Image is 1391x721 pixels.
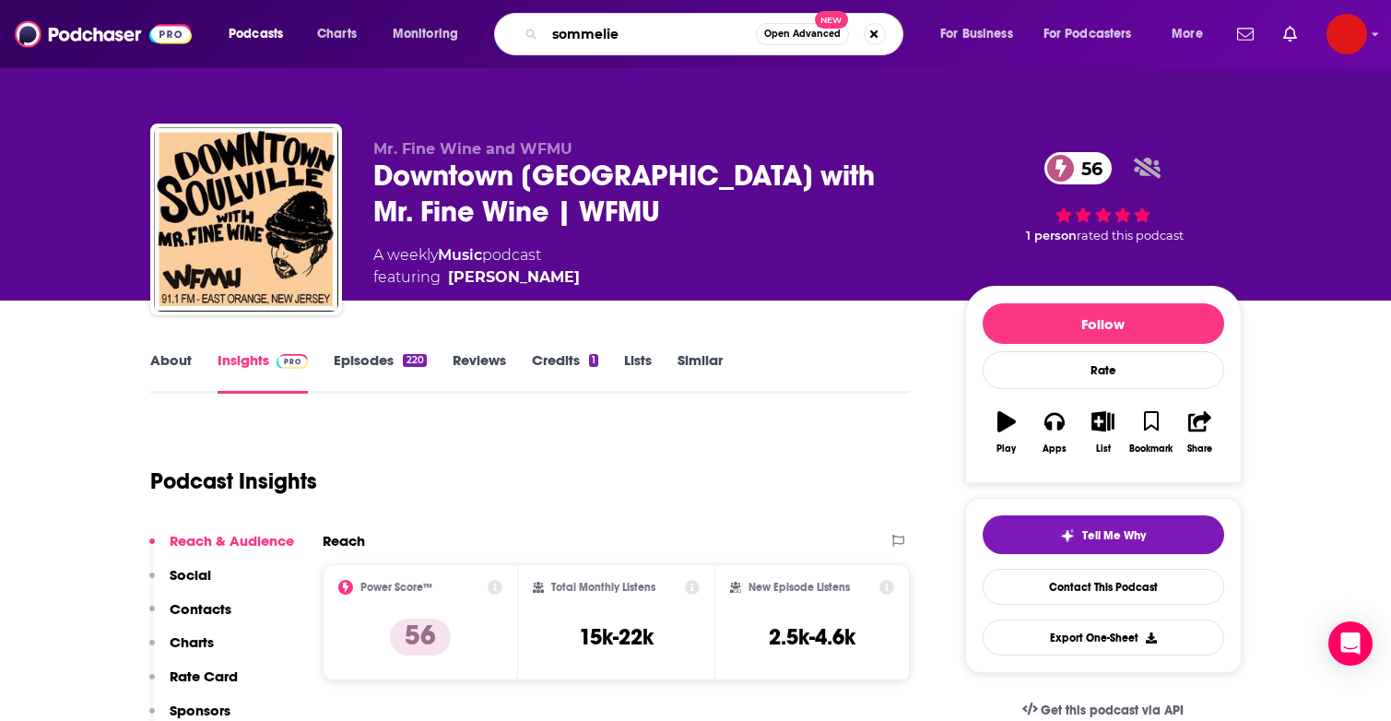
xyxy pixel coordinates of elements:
span: featuring [373,266,580,289]
button: open menu [380,19,482,49]
img: tell me why sparkle [1060,528,1075,543]
button: Export One-Sheet [983,620,1224,656]
p: Charts [170,633,214,651]
a: Show notifications dropdown [1276,18,1304,50]
button: Follow [983,303,1224,344]
span: rated this podcast [1077,229,1184,242]
p: Sponsors [170,702,230,719]
button: open menu [1159,19,1226,49]
img: Podchaser Pro [277,354,309,369]
img: User Profile [1326,14,1367,54]
button: Play [983,399,1031,466]
a: Reviews [453,351,506,394]
div: Bookmark [1129,443,1173,455]
a: InsightsPodchaser Pro [218,351,309,394]
a: About [150,351,192,394]
button: open menu [927,19,1036,49]
button: Open AdvancedNew [756,23,849,45]
div: Share [1187,443,1212,455]
span: For Business [940,21,1013,47]
button: Charts [149,633,214,668]
div: 56 1 personrated this podcast [965,140,1242,255]
a: Episodes220 [334,351,426,394]
span: Charts [317,21,357,47]
div: 1 [589,354,598,367]
button: Apps [1031,399,1079,466]
span: Get this podcast via API [1041,703,1184,718]
button: Rate Card [149,668,238,702]
a: Charts [305,19,368,49]
div: Search podcasts, credits, & more... [512,13,921,55]
span: 56 [1063,152,1112,184]
div: Play [996,443,1016,455]
button: Contacts [149,600,231,634]
h2: Power Score™ [360,581,432,594]
div: A weekly podcast [373,244,580,289]
div: Open Intercom Messenger [1328,621,1373,666]
a: Similar [678,351,723,394]
p: Reach & Audience [170,532,294,550]
button: Show profile menu [1326,14,1367,54]
p: Rate Card [170,668,238,685]
img: Downtown Soulville with Mr. Fine Wine | WFMU [154,127,338,312]
button: tell me why sparkleTell Me Why [983,515,1224,554]
button: Bookmark [1127,399,1175,466]
span: Logged in as DoubleForte [1326,14,1367,54]
a: 56 [1044,152,1112,184]
span: New [815,11,848,29]
a: [PERSON_NAME] [448,266,580,289]
h2: Total Monthly Listens [551,581,655,594]
h2: Reach [323,532,365,550]
input: Search podcasts, credits, & more... [545,19,756,49]
h2: New Episode Listens [749,581,850,594]
a: Show notifications dropdown [1230,18,1261,50]
a: Credits1 [532,351,598,394]
span: 1 person [1026,229,1077,242]
button: open menu [216,19,307,49]
img: Podchaser - Follow, Share and Rate Podcasts [15,17,192,52]
h1: Podcast Insights [150,467,317,495]
div: Rate [983,351,1224,389]
p: 56 [390,619,451,656]
a: Lists [624,351,652,394]
p: Contacts [170,600,231,618]
span: Podcasts [229,21,283,47]
p: Social [170,566,211,584]
span: Mr. Fine Wine and WFMU [373,140,572,158]
h3: 2.5k-4.6k [769,623,855,651]
span: Tell Me Why [1082,528,1146,543]
div: List [1096,443,1111,455]
button: Share [1175,399,1223,466]
h3: 15k-22k [579,623,654,651]
button: Reach & Audience [149,532,294,566]
div: 220 [403,354,426,367]
button: open menu [1031,19,1159,49]
div: Apps [1043,443,1067,455]
span: More [1172,21,1203,47]
span: Open Advanced [764,30,841,39]
button: Social [149,566,211,600]
span: For Podcasters [1043,21,1132,47]
button: List [1079,399,1126,466]
span: Monitoring [393,21,458,47]
a: Contact This Podcast [983,569,1224,605]
a: Music [438,246,482,264]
